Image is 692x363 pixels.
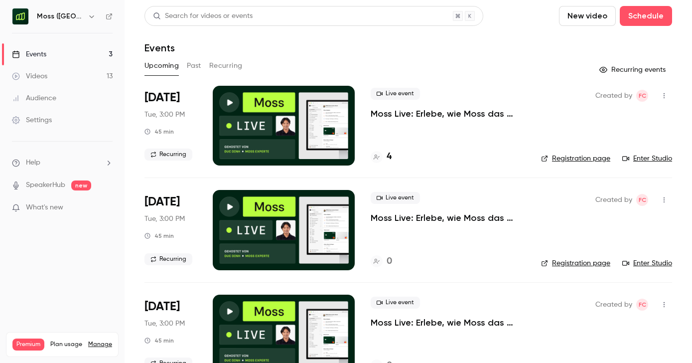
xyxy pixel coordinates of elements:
span: [DATE] [144,90,180,106]
h1: Events [144,42,175,54]
a: Moss Live: Erlebe, wie Moss das Ausgabenmanagement automatisiert [371,212,525,224]
img: Moss (DE) [12,8,28,24]
iframe: Noticeable Trigger [101,203,113,212]
span: Felicity Cator [636,194,648,206]
li: help-dropdown-opener [12,158,113,168]
span: Tue, 3:00 PM [144,110,185,120]
span: Plan usage [50,341,82,349]
span: Felicity Cator [636,299,648,311]
div: 45 min [144,128,174,136]
span: Recurring [144,149,192,161]
a: Manage [88,341,112,349]
a: Registration page [541,154,610,164]
span: FC [639,90,646,102]
span: Live event [371,192,420,204]
button: Recurring [209,58,243,74]
a: Registration page [541,258,610,268]
h4: 4 [387,150,392,164]
span: [DATE] [144,299,180,315]
button: New video [559,6,616,26]
span: Created by [595,299,632,311]
span: new [71,181,91,190]
div: Audience [12,93,56,103]
span: Created by [595,194,632,206]
a: Enter Studio [622,154,672,164]
a: Moss Live: Erlebe, wie Moss das Ausgabenmanagement automatisiert [371,108,525,120]
h6: Moss ([GEOGRAPHIC_DATA]) [37,11,84,21]
div: Oct 7 Tue, 3:00 PM (Europe/Berlin) [144,86,197,166]
span: What's new [26,202,63,213]
span: Recurring [144,253,192,265]
span: Live event [371,297,420,309]
div: 45 min [144,337,174,345]
span: Premium [12,339,44,351]
div: Search for videos or events [153,11,253,21]
span: Tue, 3:00 PM [144,214,185,224]
a: Enter Studio [622,258,672,268]
div: Events [12,49,46,59]
div: 45 min [144,232,174,240]
div: Nov 4 Tue, 3:00 PM (Europe/Berlin) [144,190,197,270]
a: 0 [371,255,392,268]
span: FC [639,194,646,206]
button: Past [187,58,201,74]
button: Schedule [620,6,672,26]
span: Help [26,158,40,168]
h4: 0 [387,255,392,268]
span: Felicity Cator [636,90,648,102]
a: Moss Live: Erlebe, wie Moss das Ausgabenmanagement automatisiert [371,317,525,329]
div: Settings [12,115,52,125]
span: FC [639,299,646,311]
a: SpeakerHub [26,180,65,190]
button: Recurring events [595,62,672,78]
span: Tue, 3:00 PM [144,319,185,329]
span: Live event [371,88,420,100]
a: 4 [371,150,392,164]
div: Videos [12,71,47,81]
span: Created by [595,90,632,102]
span: [DATE] [144,194,180,210]
button: Upcoming [144,58,179,74]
